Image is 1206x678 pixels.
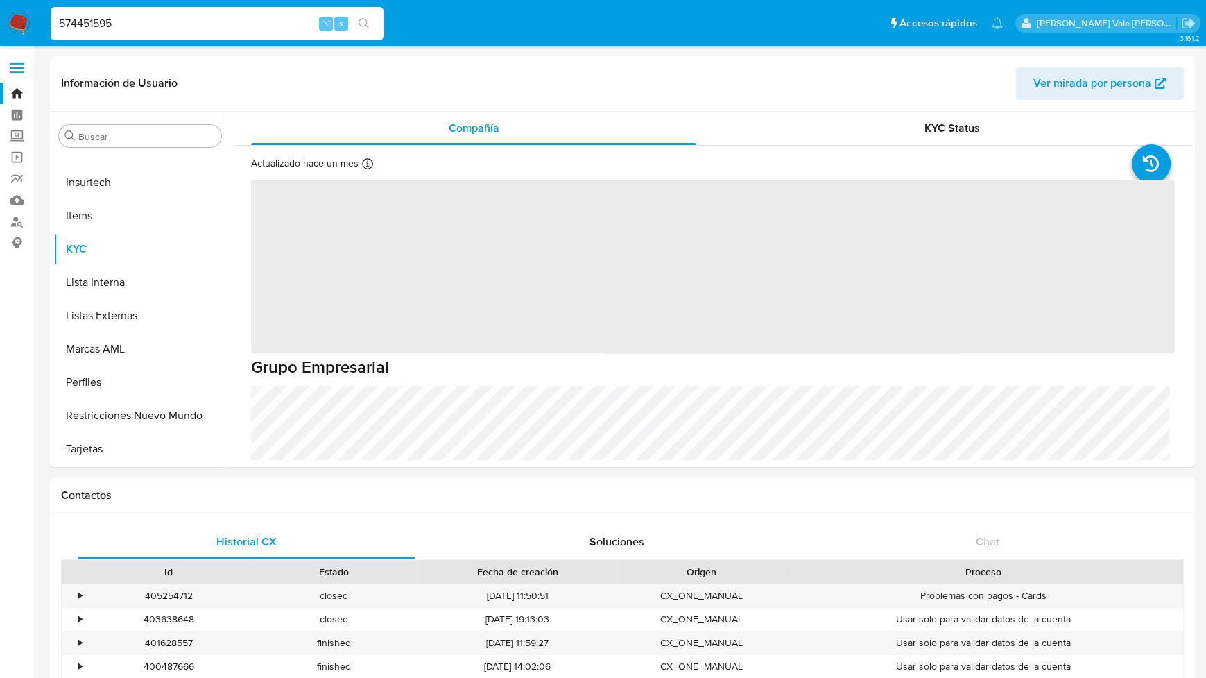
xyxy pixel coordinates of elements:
div: • [78,636,82,650]
input: Buscar [78,130,216,143]
button: Restricciones Nuevo Mundo [53,399,227,432]
span: ‌ [251,180,1175,353]
div: 403638648 [86,608,251,631]
p: Actualizado hace un mes [251,157,359,170]
div: CX_ONE_MANUAL [619,632,784,654]
div: Proceso [793,565,1173,579]
button: Listas Externas [53,299,227,332]
div: finished [251,632,416,654]
button: search-icon [350,14,378,33]
span: s [339,17,343,30]
button: Perfiles [53,366,227,399]
button: Tarjetas [53,432,227,466]
div: • [78,660,82,673]
div: 405254712 [86,584,251,607]
div: closed [251,608,416,631]
h1: Información de Usuario [61,76,178,90]
div: CX_ONE_MANUAL [619,584,784,607]
div: Usar solo para validar datos de la cuenta [784,608,1183,631]
button: Items [53,199,227,232]
input: Buscar usuario o caso... [51,15,384,33]
button: Lista Interna [53,266,227,299]
div: closed [251,584,416,607]
span: Ver mirada por persona [1033,67,1151,100]
span: Historial CX [216,534,277,550]
div: Id [96,565,241,579]
div: [DATE] 11:50:51 [417,584,619,607]
h1: Contactos [61,489,1184,502]
div: finished [251,655,416,678]
div: Usar solo para validar datos de la cuenta [784,632,1183,654]
h6: Estructura corporativa [251,464,1175,484]
h1: Grupo Empresarial [251,357,1175,378]
span: Accesos rápidos [899,16,977,31]
div: Fecha de creación [427,565,609,579]
span: Chat [976,534,999,550]
p: rene.vale@mercadolibre.com [1037,17,1177,30]
div: [DATE] 14:02:06 [417,655,619,678]
div: • [78,589,82,602]
div: Problemas con pagos - Cards [784,584,1183,607]
span: KYC Status [924,120,980,136]
div: 400487666 [86,655,251,678]
button: Buscar [64,130,76,142]
div: 401628557 [86,632,251,654]
button: Insurtech [53,166,227,199]
button: KYC [53,232,227,266]
span: ⌥ [320,17,331,30]
div: CX_ONE_MANUAL [619,608,784,631]
button: Ver mirada por persona [1015,67,1184,100]
div: Estado [261,565,406,579]
a: Salir [1181,16,1196,31]
div: CX_ONE_MANUAL [619,655,784,678]
div: • [78,613,82,626]
div: [DATE] 11:59:27 [417,632,619,654]
div: [DATE] 19:13:03 [417,608,619,631]
button: Marcas AML [53,332,227,366]
a: Notificaciones [991,17,1003,29]
div: Origen [628,565,774,579]
span: Compañía [449,120,499,136]
span: Soluciones [589,534,644,550]
div: Usar solo para validar datos de la cuenta [784,655,1183,678]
